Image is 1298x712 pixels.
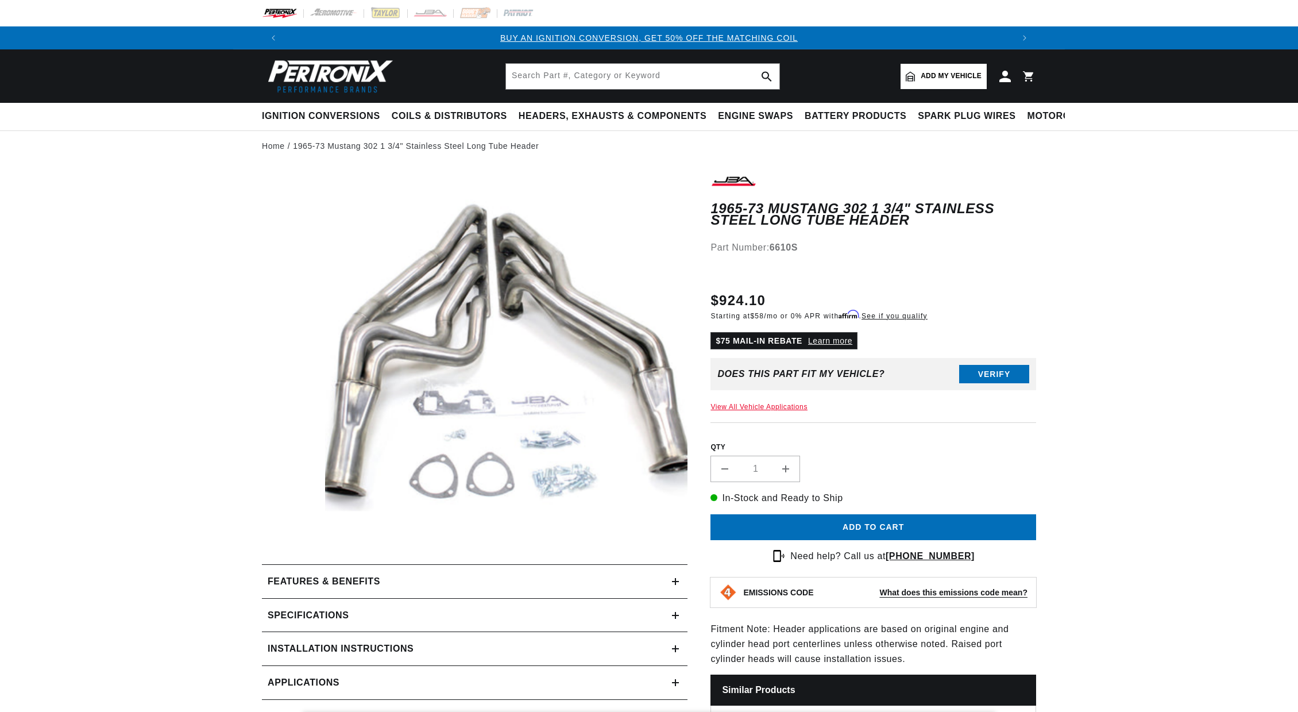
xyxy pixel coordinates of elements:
a: Learn more [808,336,852,345]
summary: Headers, Exhausts & Components [513,103,712,130]
span: Engine Swaps [718,110,793,122]
button: search button [754,64,779,89]
p: $75 MAIL-IN REBATE [710,332,857,349]
button: Verify [959,365,1029,383]
a: BUY AN IGNITION CONVERSION, GET 50% OFF THE MATCHING COIL [500,33,798,43]
strong: 6610S [770,243,798,252]
span: Battery Products [805,110,906,122]
img: Emissions code [719,583,737,602]
summary: Spark Plug Wires [912,103,1021,130]
img: Pertronix [262,56,394,96]
span: Ignition Conversions [262,110,380,122]
summary: Features & Benefits [262,565,687,598]
h2: Features & Benefits [268,574,380,589]
span: Coils & Distributors [392,110,507,122]
a: Add my vehicle [901,64,987,89]
span: Applications [268,675,339,690]
strong: EMISSIONS CODE [743,588,813,597]
h2: Installation instructions [268,641,414,656]
summary: Ignition Conversions [262,103,386,130]
media-gallery: Gallery Viewer [262,173,687,541]
button: Add to cart [710,514,1036,540]
button: Translation missing: en.sections.announcements.next_announcement [1013,26,1036,49]
div: Does This part fit My vehicle? [717,369,884,379]
p: In-Stock and Ready to Ship [710,491,1036,506]
summary: Installation instructions [262,632,687,665]
div: 1 of 3 [285,32,1013,44]
span: $924.10 [710,290,766,311]
h2: Similar Products [710,675,1036,705]
nav: breadcrumbs [262,140,1036,152]
span: Headers, Exhausts & Components [519,110,706,122]
button: EMISSIONS CODEWhat does this emissions code mean? [743,587,1027,598]
span: Affirm [839,310,859,319]
button: Translation missing: en.sections.announcements.previous_announcement [262,26,285,49]
span: Add my vehicle [921,71,982,82]
h1: 1965-73 Mustang 302 1 3/4" Stainless Steel Long Tube Header [710,203,1036,226]
p: Starting at /mo or 0% APR with . [710,311,927,321]
p: Need help? Call us at [790,549,975,564]
summary: Specifications [262,599,687,632]
input: Search Part #, Category or Keyword [506,64,779,89]
slideshow-component: Translation missing: en.sections.announcements.announcement_bar [233,26,1065,49]
a: View All Vehicle Applications [710,403,808,411]
summary: Motorcycle [1022,103,1102,130]
span: $58 [750,312,764,320]
div: Part Number: [710,240,1036,255]
strong: What does this emissions code mean? [879,588,1027,597]
summary: Engine Swaps [712,103,799,130]
summary: Battery Products [799,103,912,130]
summary: Coils & Distributors [386,103,513,130]
a: Applications [262,666,687,700]
span: Spark Plug Wires [918,110,1015,122]
a: See if you qualify - Learn more about Affirm Financing (opens in modal) [862,312,928,320]
label: QTY [710,442,1036,452]
div: Announcement [285,32,1013,44]
a: [PHONE_NUMBER] [886,551,975,561]
h2: Specifications [268,608,349,623]
a: 1965-73 Mustang 302 1 3/4" Stainless Steel Long Tube Header [293,140,539,152]
span: Motorcycle [1027,110,1096,122]
a: Home [262,140,285,152]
